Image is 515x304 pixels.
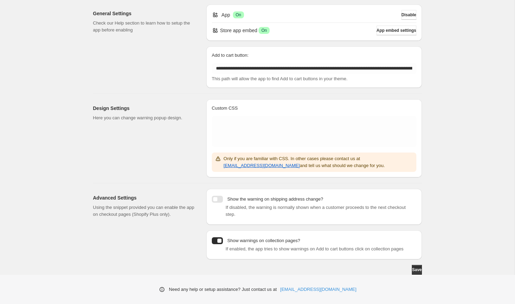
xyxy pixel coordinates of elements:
[261,28,267,33] span: On
[212,53,249,58] span: Add to cart button:
[93,204,195,218] p: Using the snippet provided you can enable the app on checkout pages (Shopify Plus only).
[93,114,195,121] p: Here you can change warning popup design.
[93,10,195,17] h2: General Settings
[222,11,230,18] p: App
[227,196,323,203] p: Show the warning on shipping address change?
[377,26,416,35] button: App embed settings
[93,20,195,34] p: Check our Help section to learn how to setup the app before enabling
[212,76,347,81] span: This path will allow the app to find Add to cart buttons in your theme.
[226,246,404,251] span: If enabled, the app tries to show warnings on Add to cart buttons click on collection pages
[226,205,406,217] span: If disabled, the warning is normally shown when a customer proceeds to the next checkout step.
[212,105,238,111] span: Custom CSS
[93,194,195,201] h2: Advanced Settings
[93,105,195,112] h2: Design Settings
[224,163,300,168] a: [EMAIL_ADDRESS][DOMAIN_NAME]
[220,27,257,34] p: Store app embed
[401,10,416,20] button: Disable
[401,12,416,18] span: Disable
[377,28,416,33] span: App embed settings
[412,267,422,273] span: Save
[412,265,422,275] button: Save
[224,155,414,169] p: Only if you are familiar with CSS. In other cases please contact us at and tell us what should we...
[280,286,356,293] a: [EMAIL_ADDRESS][DOMAIN_NAME]
[236,12,241,18] span: On
[227,237,300,244] p: Show warnings on collection pages?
